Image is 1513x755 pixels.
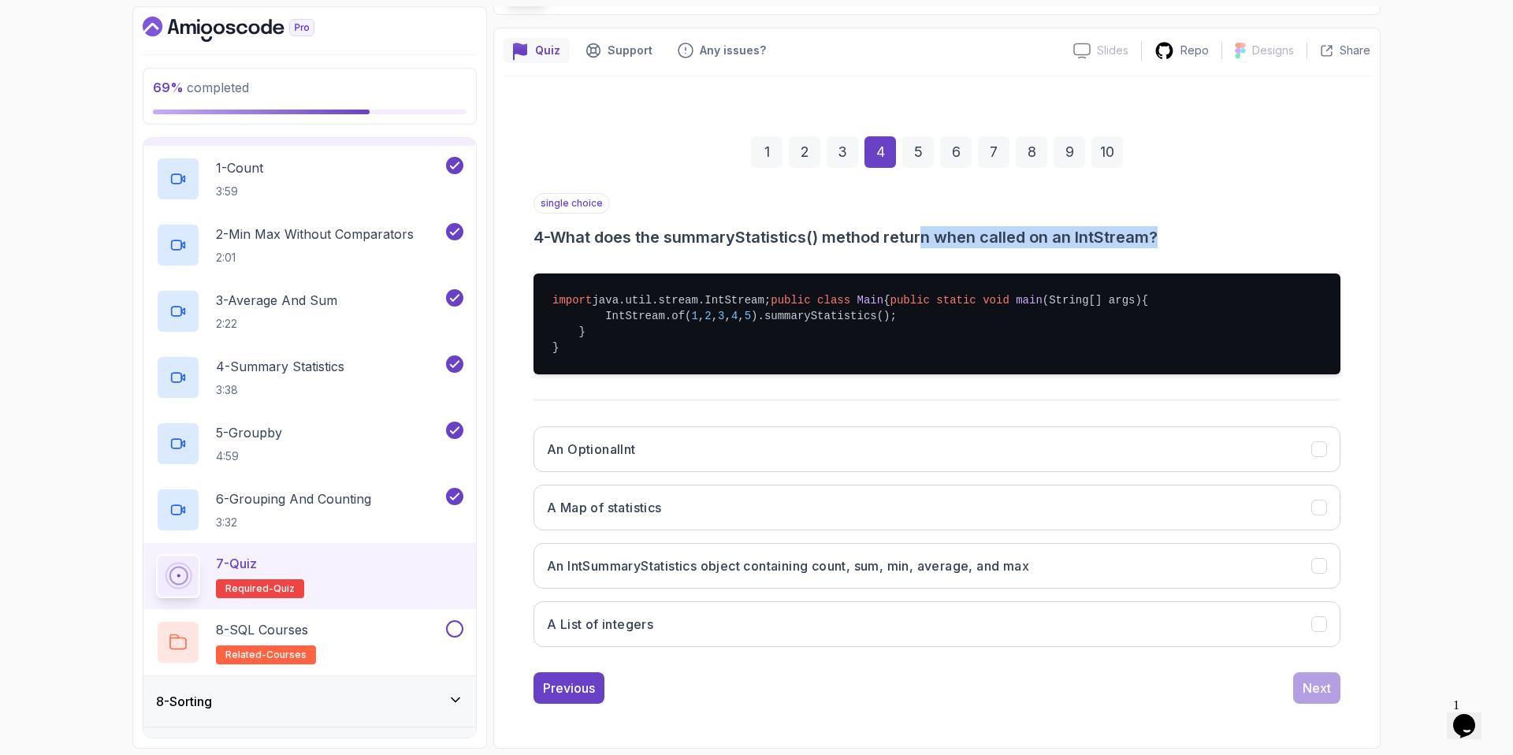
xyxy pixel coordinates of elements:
[1252,43,1294,58] p: Designs
[902,136,934,168] div: 5
[216,448,282,464] p: 4:59
[1097,43,1128,58] p: Slides
[771,294,810,307] span: public
[668,38,775,63] button: Feedback button
[978,136,1009,168] div: 7
[1016,136,1047,168] div: 8
[216,158,263,177] p: 1 - Count
[216,423,282,442] p: 5 - Groupby
[718,310,724,322] span: 3
[890,294,930,307] span: public
[1054,136,1085,168] div: 9
[1043,294,1142,307] span: (String[] args)
[533,601,1340,647] button: A List of integers
[864,136,896,168] div: 4
[216,489,371,508] p: 6 - Grouping And Counting
[751,136,783,168] div: 1
[547,498,662,517] h3: A Map of statistics
[156,620,463,664] button: 8-SQL Coursesrelated-courses
[533,543,1340,589] button: An IntSummaryStatistics object containing count, sum, min, average, and max
[156,289,463,333] button: 3-Average And Sum2:22
[576,38,662,63] button: Support button
[533,426,1340,472] button: An OptionalInt
[704,310,711,322] span: 2
[547,615,653,634] h3: A List of integers
[608,43,652,58] p: Support
[216,291,337,310] p: 3 - Average And Sum
[216,250,414,266] p: 2:01
[156,223,463,267] button: 2-Min Max Without Comparators2:01
[1091,136,1123,168] div: 10
[216,382,344,398] p: 3:38
[143,17,351,42] a: Dashboard
[156,692,212,711] h3: 8 - Sorting
[1016,294,1043,307] span: main
[216,316,337,332] p: 2:22
[153,80,184,95] span: 69 %
[543,679,595,697] div: Previous
[936,294,976,307] span: static
[225,649,307,661] span: related-courses
[216,225,414,244] p: 2 - Min Max Without Comparators
[535,43,560,58] p: Quiz
[533,485,1340,530] button: A Map of statistics
[1142,41,1221,61] a: Repo
[691,310,697,322] span: 1
[940,136,972,168] div: 6
[216,515,371,530] p: 3:32
[533,273,1340,374] pre: java.util.stream.IntStream; { { IntStream.of( , , , , ).summaryStatistics(); } }
[225,582,273,595] span: Required-
[745,310,751,322] span: 5
[156,157,463,201] button: 1-Count3:59
[216,184,263,199] p: 3:59
[533,193,610,214] p: single choice
[1307,43,1370,58] button: Share
[552,294,592,307] span: import
[857,294,884,307] span: Main
[533,226,1340,248] h3: 4 - What does the summaryStatistics() method return when called on an IntStream?
[156,554,463,598] button: 7-QuizRequired-quiz
[153,80,249,95] span: completed
[156,422,463,466] button: 5-Groupby4:59
[1303,679,1331,697] div: Next
[533,672,604,704] button: Previous
[143,676,476,727] button: 8-Sorting
[156,355,463,400] button: 4-Summary Statistics3:38
[700,43,766,58] p: Any issues?
[1340,43,1370,58] p: Share
[547,440,636,459] h3: An OptionalInt
[216,357,344,376] p: 4 - Summary Statistics
[504,38,570,63] button: quiz button
[1180,43,1209,58] p: Repo
[731,310,738,322] span: 4
[817,294,850,307] span: class
[1293,672,1340,704] button: Next
[273,582,295,595] span: quiz
[1447,692,1497,739] iframe: chat widget
[547,556,1029,575] h3: An IntSummaryStatistics object containing count, sum, min, average, and max
[983,294,1009,307] span: void
[216,620,308,639] p: 8 - SQL Courses
[216,554,257,573] p: 7 - Quiz
[156,488,463,532] button: 6-Grouping And Counting3:32
[827,136,858,168] div: 3
[789,136,820,168] div: 2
